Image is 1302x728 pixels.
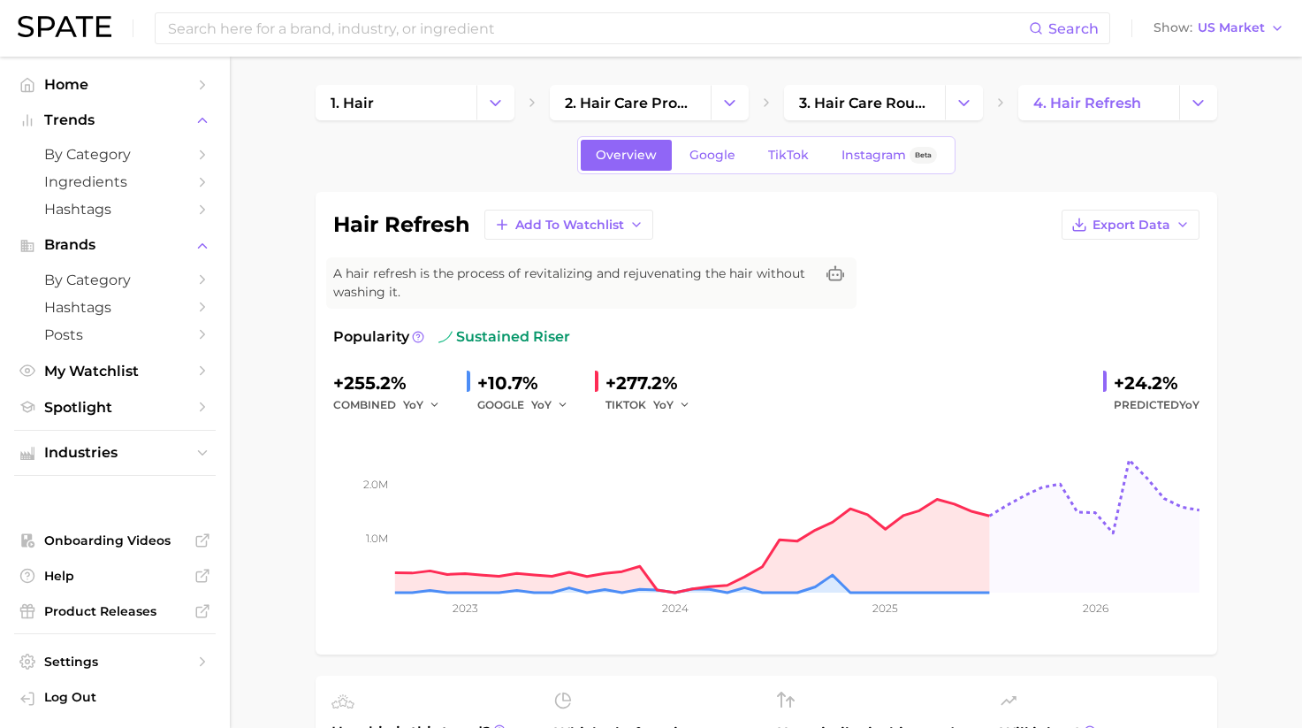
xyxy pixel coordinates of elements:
a: Overview [581,140,672,171]
a: InstagramBeta [826,140,952,171]
tspan: 2023 [452,602,477,615]
a: Hashtags [14,195,216,223]
span: Hashtags [44,201,186,218]
a: My Watchlist [14,357,216,385]
a: Help [14,563,216,589]
span: My Watchlist [44,363,186,379]
button: YoY [653,395,691,416]
a: by Category [14,141,216,168]
a: by Category [14,266,216,294]
span: Overview [596,148,657,163]
span: by Category [44,146,186,163]
span: 4. hair refresh [1033,95,1141,111]
a: Ingredients [14,168,216,195]
button: Change Category [476,85,514,120]
div: +255.2% [333,369,453,397]
span: by Category [44,272,186,288]
span: Product Releases [44,603,186,619]
div: combined [333,395,453,416]
a: Hashtags [14,294,216,321]
button: Trends [14,107,216,134]
span: 3. hair care routines [799,95,930,111]
img: SPATE [18,16,111,37]
div: +277.2% [605,369,703,397]
span: 1. hair [331,95,374,111]
button: YoY [403,395,441,416]
span: 2. hair care products [565,95,696,111]
span: YoY [653,397,674,412]
span: Export Data [1093,218,1170,233]
button: Add to Watchlist [484,210,653,240]
div: TIKTOK [605,395,703,416]
button: ShowUS Market [1149,17,1289,40]
span: Add to Watchlist [515,218,624,233]
span: Help [44,568,186,584]
div: +10.7% [477,369,581,397]
span: Ingredients [44,173,186,190]
tspan: 2025 [872,602,898,615]
span: Hashtags [44,299,186,316]
a: 1. hair [316,85,476,120]
span: Brands [44,237,186,253]
span: Settings [44,654,186,670]
a: 2. hair care products [550,85,711,120]
span: US Market [1198,23,1265,33]
a: Log out. Currently logged in with e-mail madalyn.thunell@olaplex.com. [14,684,216,714]
div: GOOGLE [477,395,581,416]
a: 3. hair care routines [784,85,945,120]
button: Industries [14,440,216,466]
tspan: 2024 [661,602,688,615]
span: Popularity [333,326,409,348]
a: TikTok [753,140,824,171]
span: sustained riser [438,326,570,348]
span: TikTok [768,148,809,163]
div: +24.2% [1114,369,1199,397]
button: YoY [531,395,569,416]
tspan: 2026 [1082,602,1108,615]
a: Settings [14,648,216,675]
span: A hair refresh is the process of revitalizing and rejuvenating the hair without washing it. [333,264,814,302]
a: 4. hair refresh [1018,85,1179,120]
span: Show [1154,23,1192,33]
a: Product Releases [14,598,216,625]
span: Home [44,76,186,93]
span: Log Out [44,689,202,705]
span: Beta [915,148,932,163]
a: Spotlight [14,394,216,421]
a: Google [674,140,750,171]
a: Onboarding Videos [14,527,216,554]
span: Spotlight [44,399,186,416]
span: Onboarding Videos [44,533,186,548]
a: Posts [14,321,216,349]
span: YoY [403,397,423,412]
span: Search [1048,20,1099,37]
span: Posts [44,326,186,343]
a: Home [14,71,216,98]
button: Change Category [945,85,983,120]
span: Instagram [841,148,906,163]
button: Change Category [1179,85,1217,120]
h1: hair refresh [333,214,470,235]
button: Brands [14,232,216,258]
button: Export Data [1062,210,1199,240]
img: sustained riser [438,330,453,344]
span: Industries [44,445,186,461]
button: Change Category [711,85,749,120]
span: YoY [531,397,552,412]
span: Predicted [1114,395,1199,416]
input: Search here for a brand, industry, or ingredient [166,13,1029,43]
span: Google [689,148,735,163]
span: YoY [1179,398,1199,411]
span: Trends [44,112,186,128]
